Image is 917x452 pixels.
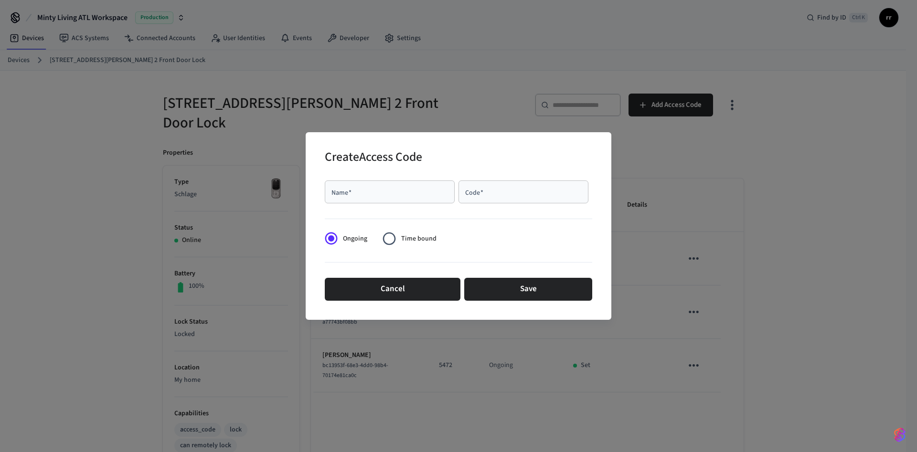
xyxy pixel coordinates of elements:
img: SeamLogoGradient.69752ec5.svg [894,427,906,442]
button: Cancel [325,278,460,301]
span: Time bound [401,234,437,244]
h2: Create Access Code [325,144,422,173]
span: Ongoing [343,234,367,244]
button: Save [464,278,592,301]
